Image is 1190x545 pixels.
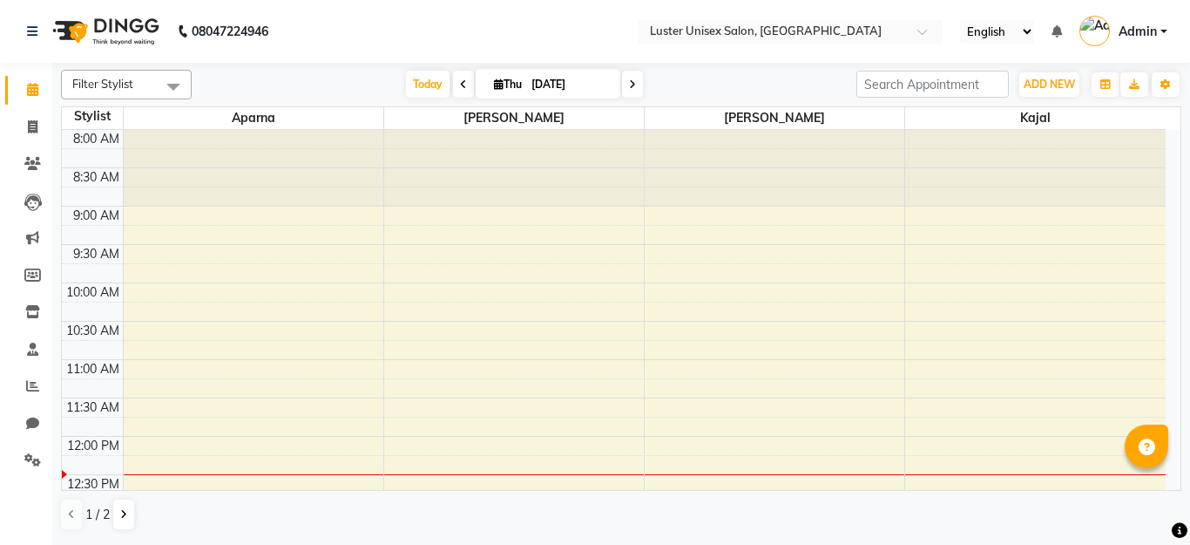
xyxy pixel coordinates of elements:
[62,107,123,126] div: Stylist
[63,322,123,340] div: 10:30 AM
[1024,78,1075,91] span: ADD NEW
[490,78,526,91] span: Thu
[70,245,123,263] div: 9:30 AM
[63,360,123,378] div: 11:00 AM
[64,437,123,455] div: 12:00 PM
[526,72,613,98] input: 2025-09-04
[63,283,123,302] div: 10:00 AM
[645,107,904,129] span: [PERSON_NAME]
[64,475,123,494] div: 12:30 PM
[70,130,123,148] div: 8:00 AM
[192,7,268,56] b: 08047224946
[1119,23,1157,41] span: Admin
[1079,16,1110,46] img: Admin
[406,71,450,98] span: Today
[70,168,123,187] div: 8:30 AM
[1019,72,1079,97] button: ADD NEW
[85,506,110,524] span: 1 / 2
[63,399,123,417] div: 11:30 AM
[124,107,383,129] span: Aparna
[44,7,164,56] img: logo
[72,77,133,91] span: Filter Stylist
[70,207,123,225] div: 9:00 AM
[905,107,1166,129] span: kajal
[384,107,644,129] span: [PERSON_NAME]
[856,71,1009,98] input: Search Appointment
